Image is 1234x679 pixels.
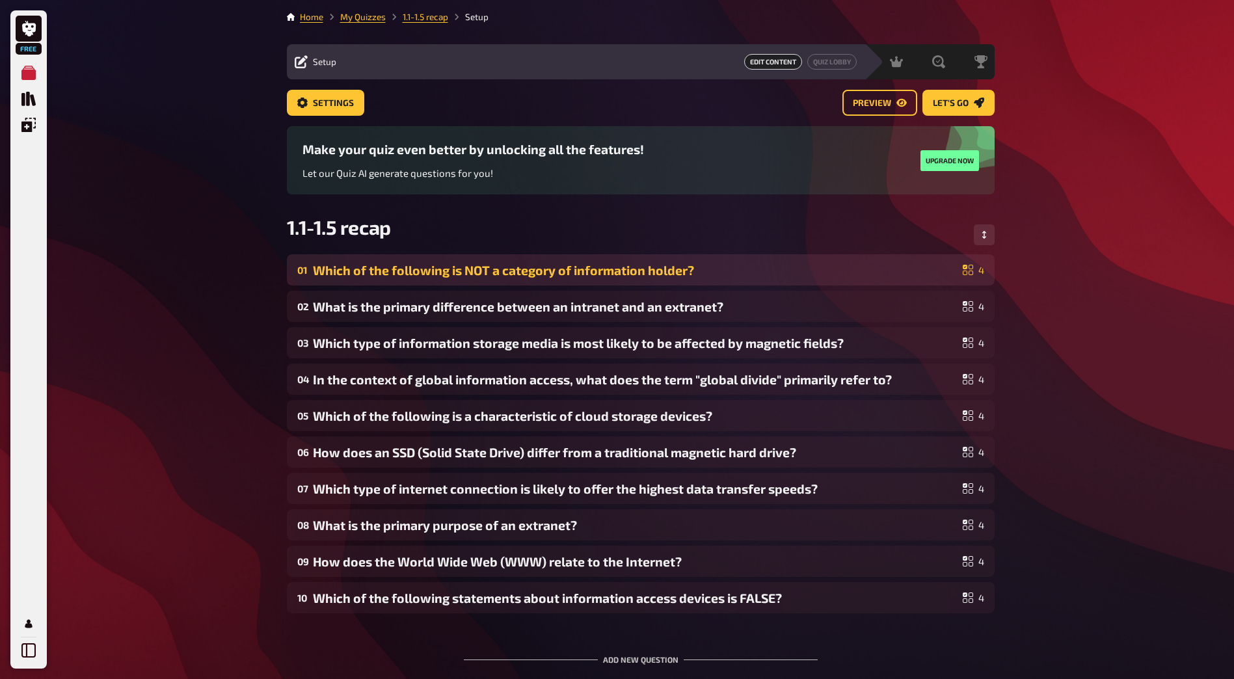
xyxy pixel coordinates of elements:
a: Overlays [16,112,42,138]
div: 4 [963,483,984,494]
button: Let's go [922,90,995,116]
div: 4 [963,592,984,603]
div: 4 [963,338,984,348]
button: Quiz Lobby [807,54,857,70]
div: 05 [297,410,308,421]
span: Let our Quiz AI generate questions for you! [302,167,493,179]
h3: Make your quiz even better by unlocking all the features! [302,142,644,157]
div: Which type of information storage media is most likely to be affected by magnetic fields? [313,336,958,351]
span: Free [17,45,40,53]
li: Setup [448,10,489,23]
div: 03 [297,337,308,349]
span: Let's go [933,99,969,108]
div: 10 [297,592,308,604]
div: 4 [963,556,984,566]
span: Setup [313,57,336,67]
li: 1.1-1.5 recap [386,10,448,23]
div: How does the World Wide Web (WWW) relate to the Internet? [313,554,958,569]
div: Which type of internet connection is likely to offer the highest data transfer speeds? [313,481,958,496]
span: 1.1-1.5 recap [287,215,391,239]
button: Change Order [974,224,995,245]
div: What is the primary purpose of an extranet? [313,518,958,533]
div: 4 [963,374,984,384]
span: Preview [853,99,891,108]
li: Home [300,10,323,23]
div: 08 [297,519,308,531]
a: My Quizzes [340,12,386,22]
div: 4 [963,410,984,421]
li: My Quizzes [323,10,386,23]
div: In the context of global information access, what does the term "global divide" primarily refer to? [313,372,958,387]
div: 4 [963,520,984,530]
div: What is the primary difference between an intranet and an extranet? [313,299,958,314]
button: Upgrade now [920,150,979,171]
button: Settings [287,90,364,116]
div: Which of the following statements about information access devices is FALSE? [313,591,958,606]
div: 04 [297,373,308,385]
div: Which of the following is a characteristic of cloud storage devices? [313,408,958,423]
div: 4 [963,265,984,275]
div: 02 [297,300,308,312]
span: Settings [313,99,354,108]
div: 4 [963,301,984,312]
div: 06 [297,446,308,458]
div: 09 [297,555,308,567]
div: Add new question [464,634,818,674]
div: How does an SSD (Solid State Drive) differ from a traditional magnetic hard drive? [313,445,958,460]
a: Home [300,12,323,22]
div: 07 [297,483,308,494]
a: Profile [16,611,42,637]
a: My Quizzes [16,60,42,86]
button: Preview [842,90,917,116]
div: 4 [963,447,984,457]
div: Which of the following is NOT a category of information holder? [313,263,958,278]
a: Quiz Library [16,86,42,112]
div: 01 [297,264,308,276]
a: 1.1-1.5 recap [403,12,448,22]
a: Edit Content [744,54,802,70]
